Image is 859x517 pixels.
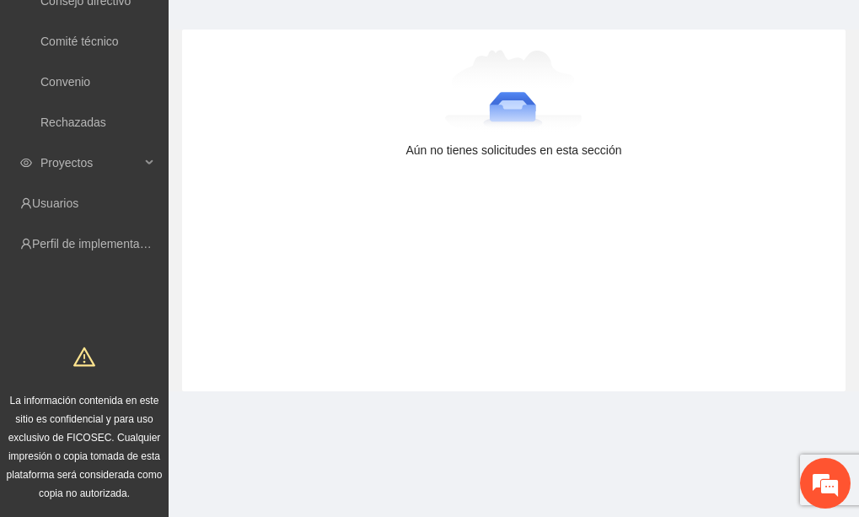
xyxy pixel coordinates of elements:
a: Convenio [40,75,90,89]
a: Comité técnico [40,35,119,48]
span: La información contenida en este sitio es confidencial y para uso exclusivo de FICOSEC. Cualquier... [7,395,163,499]
a: Rechazadas [40,116,106,129]
span: eye [20,157,32,169]
a: Usuarios [32,197,78,210]
span: warning [73,346,95,368]
span: Proyectos [40,146,140,180]
img: Aún no tienes solicitudes en esta sección [445,50,583,134]
a: Perfil de implementadora [32,237,164,250]
div: Aún no tienes solicitudes en esta sección [209,141,819,159]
